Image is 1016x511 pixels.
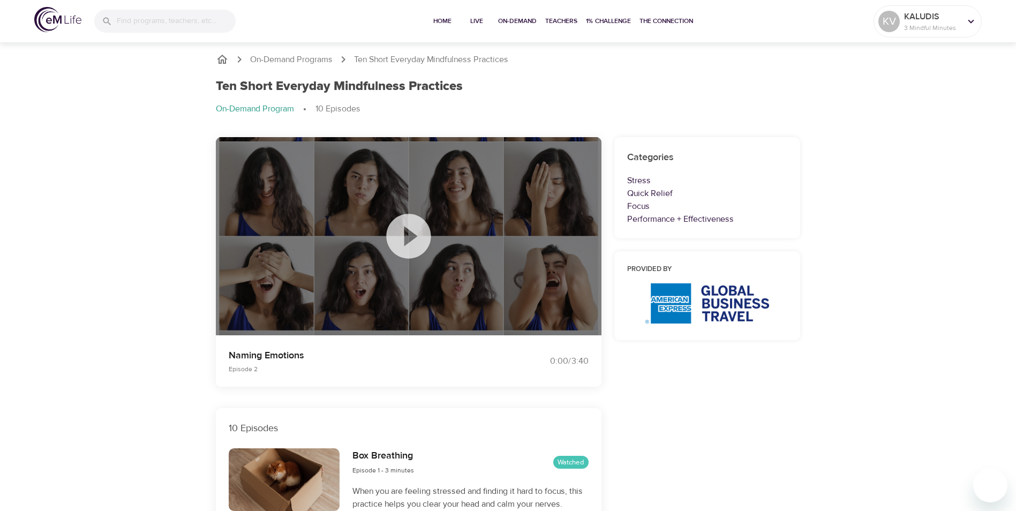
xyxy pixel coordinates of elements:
span: Watched [553,457,589,468]
h6: Categories [627,150,788,166]
p: 10 Episodes [229,421,589,435]
h1: Ten Short Everyday Mindfulness Practices [216,79,463,94]
input: Find programs, teachers, etc... [117,10,236,33]
p: Focus [627,200,788,213]
nav: breadcrumb [216,53,801,66]
span: Home [430,16,455,27]
a: On-Demand Programs [250,54,333,66]
img: logo [34,7,81,32]
p: On-Demand Program [216,103,294,115]
p: Episode 2 [229,364,495,374]
p: 10 Episodes [315,103,360,115]
img: AmEx%20GBT%20logo.png [645,283,769,324]
nav: breadcrumb [216,103,801,116]
span: On-Demand [498,16,537,27]
span: Episode 1 - 3 minutes [352,466,414,475]
div: KV [878,11,900,32]
span: 1% Challenge [586,16,631,27]
p: Performance + Effectiveness [627,213,788,226]
span: Teachers [545,16,577,27]
p: Quick Relief [627,187,788,200]
h6: Box Breathing [352,448,414,464]
p: Naming Emotions [229,348,495,363]
p: When you are feeling stressed and finding it hard to focus, this practice helps you clear your he... [352,485,588,510]
p: KALUDIS [904,10,961,23]
p: Ten Short Everyday Mindfulness Practices [354,54,508,66]
div: 0:00 / 3:40 [508,355,589,367]
iframe: Button to launch messaging window [973,468,1007,502]
h6: Provided by [627,264,788,275]
span: The Connection [639,16,693,27]
p: 3 Mindful Minutes [904,23,961,33]
p: Stress [627,174,788,187]
span: Live [464,16,490,27]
